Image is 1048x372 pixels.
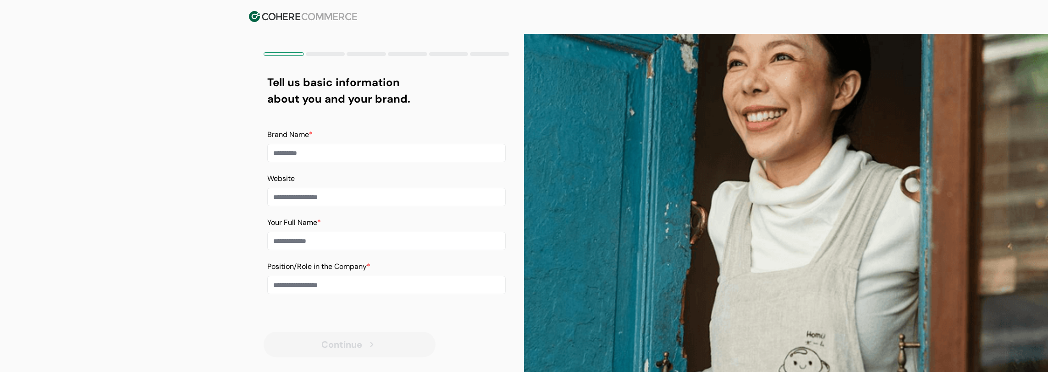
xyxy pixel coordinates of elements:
label: Your Full Name [267,218,321,227]
label: Website [267,174,295,183]
label: Brand Name [267,130,313,139]
label: Position/Role in the Company [267,262,370,271]
h1: Tell us basic information about you and your brand. [267,74,413,107]
button: Continue [264,332,436,357]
